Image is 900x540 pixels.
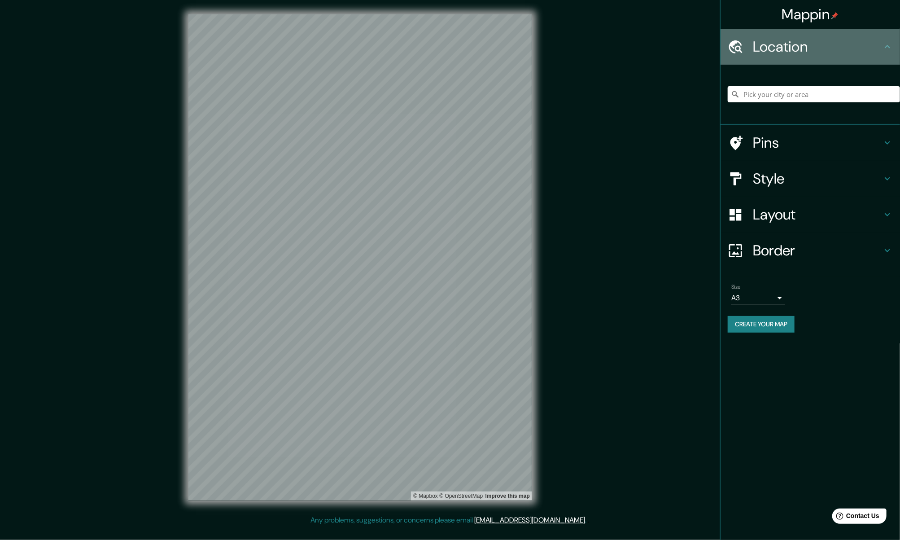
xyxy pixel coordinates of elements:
h4: Pins [753,134,882,152]
h4: Layout [753,206,882,224]
a: Mapbox [413,493,438,499]
button: Create your map [728,316,795,333]
h4: Mappin [782,5,839,23]
div: . [588,515,590,526]
div: Pins [721,125,900,161]
div: Layout [721,197,900,233]
div: Style [721,161,900,197]
div: . [586,515,588,526]
a: [EMAIL_ADDRESS][DOMAIN_NAME] [474,515,585,525]
iframe: Help widget launcher [820,505,890,530]
label: Size [731,283,741,291]
div: Location [721,29,900,65]
input: Pick your city or area [728,86,900,102]
div: A3 [731,291,785,305]
canvas: Map [188,14,532,500]
p: Any problems, suggestions, or concerns please email . [310,515,586,526]
div: Border [721,233,900,268]
a: Map feedback [485,493,530,499]
img: pin-icon.png [831,12,839,19]
a: OpenStreetMap [439,493,483,499]
h4: Location [753,38,882,56]
h4: Border [753,241,882,259]
h4: Style [753,170,882,188]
